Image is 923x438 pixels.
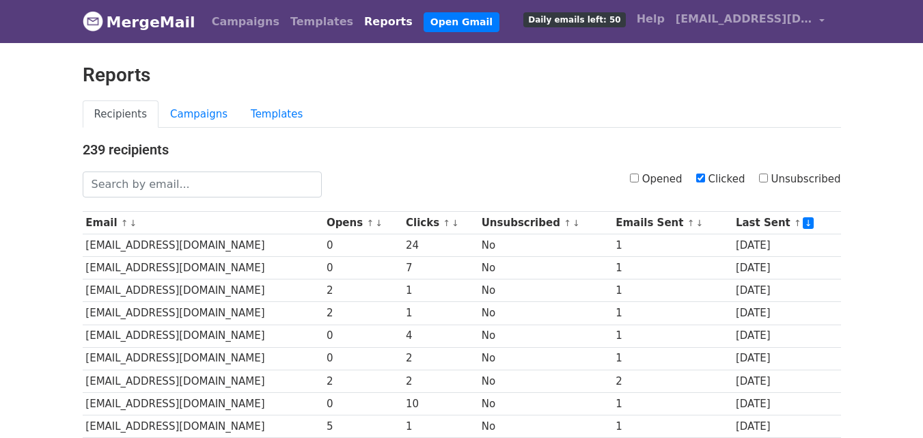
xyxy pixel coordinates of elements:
td: [EMAIL_ADDRESS][DOMAIN_NAME] [83,257,324,279]
a: Campaigns [206,8,285,36]
a: [EMAIL_ADDRESS][DOMAIN_NAME] [670,5,830,38]
td: 1 [612,325,732,347]
td: [EMAIL_ADDRESS][DOMAIN_NAME] [83,347,324,370]
td: 1 [402,302,478,325]
a: ↓ [452,218,459,228]
input: Unsubscribed [759,174,768,182]
a: ↓ [695,218,703,228]
a: Templates [239,100,314,128]
td: 1 [612,257,732,279]
td: 2 [402,370,478,392]
td: 10 [402,392,478,415]
td: [DATE] [732,347,840,370]
h2: Reports [83,64,841,87]
label: Opened [630,172,683,187]
a: ↓ [375,218,383,228]
td: No [478,234,612,257]
td: 2 [323,302,402,325]
td: 7 [402,257,478,279]
h4: 239 recipients [83,141,841,158]
td: No [478,347,612,370]
td: 5 [323,415,402,437]
label: Clicked [696,172,745,187]
a: Recipients [83,100,159,128]
td: No [478,370,612,392]
a: ↑ [794,218,801,228]
td: [DATE] [732,370,840,392]
td: 0 [323,234,402,257]
input: Opened [630,174,639,182]
input: Search by email... [83,172,322,197]
a: ↑ [366,218,374,228]
td: No [478,392,612,415]
td: 24 [402,234,478,257]
td: [DATE] [732,257,840,279]
th: Opens [323,212,402,234]
td: 0 [323,392,402,415]
td: 4 [402,325,478,347]
td: No [478,302,612,325]
td: No [478,257,612,279]
td: [DATE] [732,325,840,347]
td: [EMAIL_ADDRESS][DOMAIN_NAME] [83,415,324,437]
td: [EMAIL_ADDRESS][DOMAIN_NAME] [83,325,324,347]
td: 1 [612,234,732,257]
td: 1 [612,392,732,415]
a: ↑ [564,218,571,228]
a: Help [631,5,670,33]
td: [DATE] [732,392,840,415]
td: No [478,279,612,302]
a: Daily emails left: 50 [518,5,631,33]
td: 2 [402,347,478,370]
span: [EMAIL_ADDRESS][DOMAIN_NAME] [676,11,812,27]
td: 1 [612,415,732,437]
td: 1 [612,279,732,302]
a: ↓ [130,218,137,228]
td: No [478,325,612,347]
td: 1 [402,279,478,302]
a: Open Gmail [424,12,499,32]
a: Templates [285,8,359,36]
td: 2 [612,370,732,392]
a: ↓ [803,217,814,229]
td: [DATE] [732,234,840,257]
td: 1 [402,415,478,437]
td: [EMAIL_ADDRESS][DOMAIN_NAME] [83,234,324,257]
td: [EMAIL_ADDRESS][DOMAIN_NAME] [83,279,324,302]
td: 0 [323,325,402,347]
a: Reports [359,8,418,36]
td: 2 [323,370,402,392]
td: [DATE] [732,302,840,325]
td: [DATE] [732,279,840,302]
label: Unsubscribed [759,172,841,187]
img: MergeMail logo [83,11,103,31]
a: Campaigns [159,100,239,128]
input: Clicked [696,174,705,182]
td: No [478,415,612,437]
td: 0 [323,257,402,279]
td: 1 [612,302,732,325]
a: ↑ [687,218,695,228]
th: Unsubscribed [478,212,612,234]
span: Daily emails left: 50 [523,12,625,27]
td: 2 [323,279,402,302]
td: 0 [323,347,402,370]
td: [DATE] [732,415,840,437]
a: ↓ [573,218,580,228]
th: Last Sent [732,212,840,234]
a: ↑ [121,218,128,228]
a: MergeMail [83,8,195,36]
td: [EMAIL_ADDRESS][DOMAIN_NAME] [83,392,324,415]
th: Email [83,212,324,234]
th: Emails Sent [612,212,732,234]
td: [EMAIL_ADDRESS][DOMAIN_NAME] [83,302,324,325]
td: 1 [612,347,732,370]
a: ↑ [443,218,450,228]
td: [EMAIL_ADDRESS][DOMAIN_NAME] [83,370,324,392]
th: Clicks [402,212,478,234]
